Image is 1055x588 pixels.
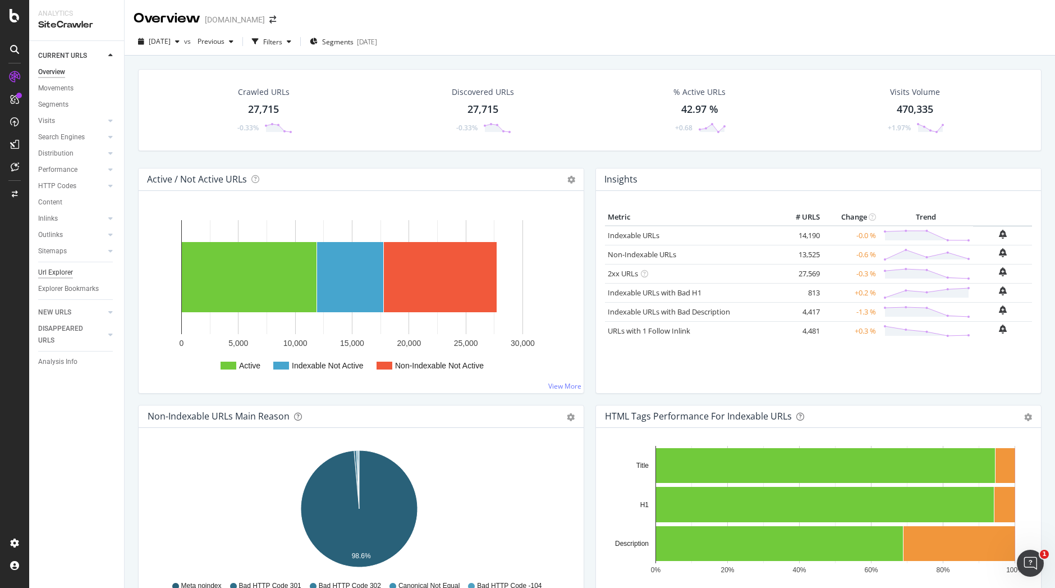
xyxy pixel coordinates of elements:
a: Overview [38,66,116,78]
text: 0 [180,339,184,348]
a: 2xx URLs [608,268,638,279]
a: Indexable URLs [608,230,659,240]
div: HTML Tags Performance for Indexable URLs [605,411,792,422]
td: -0.0 % [823,226,879,245]
div: Filters [263,37,282,47]
a: HTTP Codes [38,180,105,192]
th: Trend [879,209,973,226]
div: CURRENT URLS [38,50,87,62]
div: bell-plus [999,230,1007,239]
div: +0.68 [675,123,692,133]
span: vs [184,37,193,46]
div: 27,715 [467,102,498,117]
button: [DATE] [134,33,184,51]
svg: A chart. [605,446,1028,576]
td: +0.3 % [823,321,879,340]
td: 14,190 [778,226,823,245]
div: NEW URLS [38,307,71,318]
a: Movements [38,83,116,94]
td: -1.3 % [823,302,879,321]
a: Url Explorer [38,267,116,279]
div: bell-plus [999,325,1007,334]
a: Indexable URLs with Bad H1 [608,288,701,298]
div: Segments [38,99,68,111]
div: [DATE] [357,37,377,47]
a: Indexable URLs with Bad Description [608,307,730,317]
text: 100% [1006,566,1024,574]
td: -0.6 % [823,245,879,264]
text: 10,000 [283,339,308,348]
div: SiteCrawler [38,19,115,31]
div: arrow-right-arrow-left [269,16,276,24]
a: View More [548,381,581,391]
a: Explorer Bookmarks [38,283,116,295]
div: HTTP Codes [38,180,76,192]
span: 1 [1040,550,1049,559]
a: Search Engines [38,131,105,143]
div: bell-plus [999,306,1007,314]
a: Analysis Info [38,356,116,368]
i: Options [567,176,575,184]
td: +0.2 % [823,283,879,302]
div: Overview [134,9,200,28]
a: URLs with 1 Follow Inlink [608,326,690,336]
svg: A chart. [148,209,575,384]
td: 13,525 [778,245,823,264]
text: 80% [936,566,949,574]
div: Visits Volume [890,86,940,98]
div: Explorer Bookmarks [38,283,99,295]
a: Segments [38,99,116,111]
div: Performance [38,164,77,176]
a: Sitemaps [38,245,105,257]
a: DISAPPEARED URLS [38,323,105,347]
span: Segments [322,37,354,47]
a: Visits [38,115,105,127]
div: Visits [38,115,55,127]
text: 20% [721,566,734,574]
td: 813 [778,283,823,302]
a: NEW URLS [38,307,105,318]
a: Content [38,197,116,208]
text: 30,000 [511,339,535,348]
th: # URLS [778,209,823,226]
td: 27,569 [778,264,823,283]
button: Filters [247,33,296,51]
div: DISAPPEARED URLS [38,323,95,347]
text: 98.6% [352,552,371,560]
div: Analytics [38,9,115,19]
button: Segments[DATE] [305,33,382,51]
div: -0.33% [237,123,259,133]
div: -0.33% [456,123,478,133]
div: Sitemaps [38,245,67,257]
div: 42.97 % [681,102,718,117]
a: Distribution [38,148,105,159]
text: 40% [792,566,806,574]
td: -0.3 % [823,264,879,283]
span: Previous [193,37,224,46]
div: Inlinks [38,213,58,225]
a: Inlinks [38,213,105,225]
text: 5,000 [228,339,248,348]
a: Performance [38,164,105,176]
div: gear [567,413,575,421]
div: 470,335 [897,102,933,117]
text: 15,000 [340,339,364,348]
div: Url Explorer [38,267,73,279]
text: 0% [651,566,661,574]
th: Change [823,209,879,226]
div: Non-Indexable URLs Main Reason [148,411,290,422]
text: H1 [640,501,649,509]
div: Discovered URLs [452,86,514,98]
text: 20,000 [397,339,421,348]
th: Metric [605,209,778,226]
div: Crawled URLs [238,86,290,98]
div: 27,715 [248,102,279,117]
div: Content [38,197,62,208]
div: Analysis Info [38,356,77,368]
text: 25,000 [454,339,478,348]
a: CURRENT URLS [38,50,105,62]
div: +1.97% [888,123,911,133]
div: [DOMAIN_NAME] [205,14,265,25]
